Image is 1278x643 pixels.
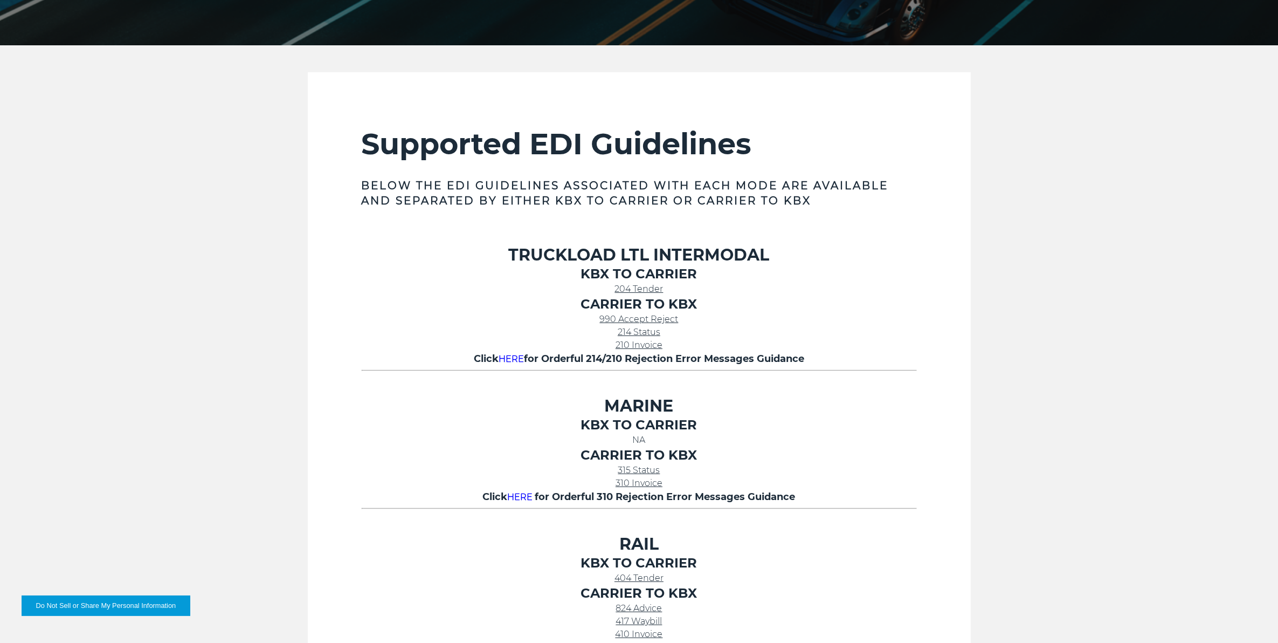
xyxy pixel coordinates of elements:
[616,340,662,350] a: 210 Invoice
[362,490,917,504] h5: Click for Orderful 310 Rejection Error Messages Guidance
[618,327,660,337] a: 214 Status
[616,616,662,626] a: 417 Waybill
[581,266,697,282] strong: KBX TO CARRIER
[362,126,917,162] h2: Supported EDI Guidelines
[600,314,679,324] a: 990 Accept Reject
[362,352,917,366] h5: Click for Orderful 214/210 Rejection Error Messages Guidance
[614,573,664,583] a: 404 Tender
[581,417,697,433] strong: KBX TO CARRIER
[362,178,917,208] h3: Below the EDI Guidelines associated with each mode are available and separated by either KBX to C...
[499,354,524,364] a: HERE
[362,534,917,555] h3: RAIL
[362,585,917,602] h4: CARRIER TO KBX
[616,629,663,639] a: 410 Invoice
[362,396,917,416] h3: MARINE
[508,492,535,502] a: HERE
[615,284,664,294] a: 204 Tender
[508,492,533,502] span: HERE
[618,465,660,475] a: 315 Status
[362,245,917,265] h3: TRUCKLOAD LTL INTERMODAL
[616,478,662,488] a: 310 Invoice
[362,555,917,572] h4: KBX TO CARRIER
[362,434,917,447] p: NA
[616,603,662,613] a: 824 Advice
[581,296,697,312] strong: CARRIER TO KBX
[581,447,697,463] strong: CARRIER TO KBX
[22,596,190,616] button: Do Not Sell or Share My Personal Information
